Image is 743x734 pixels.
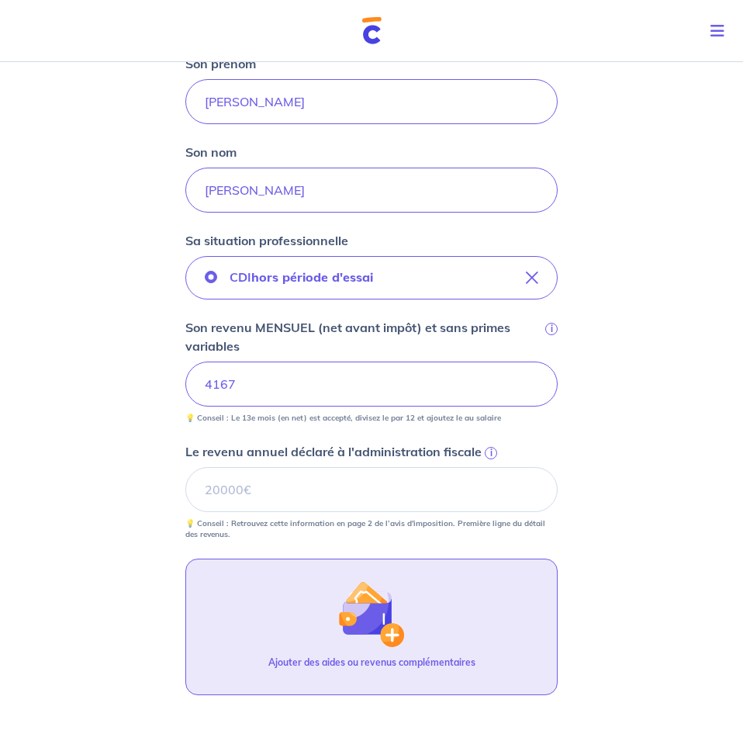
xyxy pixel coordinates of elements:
img: Cautioneo [362,17,382,44]
p: Sa situation professionnelle [185,231,348,250]
p: Son prénom [185,54,256,73]
p: CDI [230,268,373,286]
p: Son revenu MENSUEL (net avant impôt) et sans primes variables [185,318,542,355]
button: CDIhors période d'essai [185,256,558,299]
input: 20000€ [185,467,558,512]
button: illu_wallet.svgAjouter des aides ou revenus complémentaires [185,559,558,695]
span: i [545,323,558,335]
p: Son nom [185,143,237,161]
input: John [185,79,558,124]
p: Le revenu annuel déclaré à l'administration fiscale [185,442,482,461]
input: Doe [185,168,558,213]
p: 💡 Conseil : Le 13e mois (en net) est accepté, divisez le par 12 et ajoutez le au salaire [185,413,501,424]
p: Ajouter des aides ou revenus complémentaires [268,656,475,670]
button: Toggle navigation [698,11,743,51]
input: Ex : 1 500 € net/mois [185,362,558,407]
img: illu_wallet.svg [338,580,405,647]
strong: hors période d'essai [251,269,373,285]
p: 💡 Conseil : Retrouvez cette information en page 2 de l’avis d'imposition. Première ligne du détai... [185,518,558,540]
span: i [485,447,497,459]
